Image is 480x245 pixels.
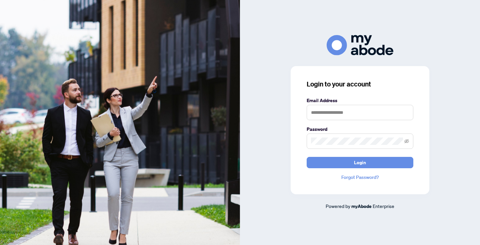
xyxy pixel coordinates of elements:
a: myAbode [351,203,372,210]
label: Password [307,126,413,133]
span: Enterprise [373,203,394,209]
img: ma-logo [327,35,393,55]
label: Email Address [307,97,413,104]
a: Forgot Password? [307,174,413,181]
span: Login [354,157,366,168]
span: eye-invisible [404,139,409,144]
h3: Login to your account [307,79,413,89]
span: Powered by [326,203,350,209]
button: Login [307,157,413,168]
